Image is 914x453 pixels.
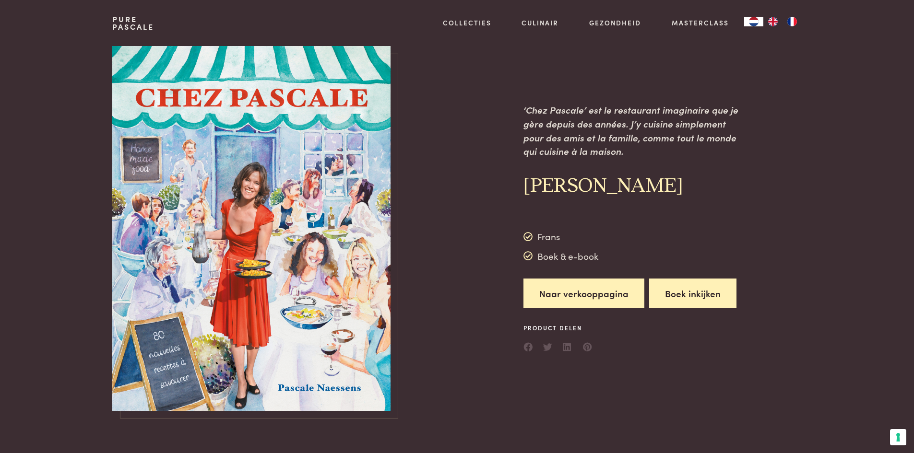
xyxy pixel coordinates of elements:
div: Frans [523,230,599,244]
a: EN [763,17,783,26]
a: PurePascale [112,15,154,31]
button: Uw voorkeuren voor toestemming voor trackingtechnologieën [890,429,906,445]
a: Gezondheid [589,18,641,28]
a: Masterclass [672,18,729,28]
a: Collecties [443,18,491,28]
ul: Language list [763,17,802,26]
a: NL [744,17,763,26]
button: Boek inkijken [649,279,736,309]
aside: Language selected: Nederlands [744,17,802,26]
div: Language [744,17,763,26]
a: FR [783,17,802,26]
a: Naar verkooppagina [523,279,644,309]
h2: [PERSON_NAME] [523,174,743,199]
span: Product delen [523,324,593,332]
p: ‘Chez Pascale’ est le restaurant imaginaire que je gère depuis des années. J’y cuisine simplement... [523,103,743,158]
a: Culinair [522,18,558,28]
div: Boek & e-book [523,249,599,263]
img: https://admin.purepascale.com/wp-content/uploads/2024/09/9789401413374-scaled.jpg [112,46,391,411]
